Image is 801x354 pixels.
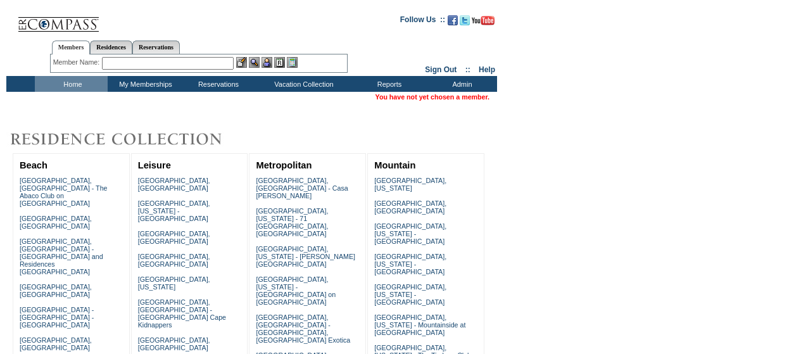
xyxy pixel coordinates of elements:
[236,57,247,68] img: b_edit.gif
[256,275,336,306] a: [GEOGRAPHIC_DATA], [US_STATE] - [GEOGRAPHIC_DATA] on [GEOGRAPHIC_DATA]
[351,76,424,92] td: Reports
[132,41,180,54] a: Reservations
[256,207,328,237] a: [GEOGRAPHIC_DATA], [US_STATE] - 71 [GEOGRAPHIC_DATA], [GEOGRAPHIC_DATA]
[374,283,446,306] a: [GEOGRAPHIC_DATA], [US_STATE] - [GEOGRAPHIC_DATA]
[425,65,457,74] a: Sign Out
[53,57,102,68] div: Member Name:
[274,57,285,68] img: Reservations
[375,93,489,101] span: You have not yet chosen a member.
[90,41,132,54] a: Residences
[138,298,226,329] a: [GEOGRAPHIC_DATA], [GEOGRAPHIC_DATA] - [GEOGRAPHIC_DATA] Cape Kidnappers
[374,222,446,245] a: [GEOGRAPHIC_DATA], [US_STATE] - [GEOGRAPHIC_DATA]
[465,65,470,74] span: ::
[52,41,91,54] a: Members
[138,199,210,222] a: [GEOGRAPHIC_DATA], [US_STATE] - [GEOGRAPHIC_DATA]
[20,306,94,329] a: [GEOGRAPHIC_DATA] - [GEOGRAPHIC_DATA] - [GEOGRAPHIC_DATA]
[460,19,470,27] a: Follow us on Twitter
[6,127,253,152] img: Destinations by Exclusive Resorts
[256,313,350,344] a: [GEOGRAPHIC_DATA], [GEOGRAPHIC_DATA] - [GEOGRAPHIC_DATA], [GEOGRAPHIC_DATA] Exotica
[448,15,458,25] img: Become our fan on Facebook
[138,336,210,351] a: [GEOGRAPHIC_DATA], [GEOGRAPHIC_DATA]
[256,245,355,268] a: [GEOGRAPHIC_DATA], [US_STATE] - [PERSON_NAME][GEOGRAPHIC_DATA]
[424,76,497,92] td: Admin
[35,76,108,92] td: Home
[17,6,99,32] img: Compass Home
[256,177,348,199] a: [GEOGRAPHIC_DATA], [GEOGRAPHIC_DATA] - Casa [PERSON_NAME]
[448,19,458,27] a: Become our fan on Facebook
[256,160,312,170] a: Metropolitan
[374,253,446,275] a: [GEOGRAPHIC_DATA], [US_STATE] - [GEOGRAPHIC_DATA]
[374,177,446,192] a: [GEOGRAPHIC_DATA], [US_STATE]
[20,177,108,207] a: [GEOGRAPHIC_DATA], [GEOGRAPHIC_DATA] - The Abaco Club on [GEOGRAPHIC_DATA]
[374,160,415,170] a: Mountain
[374,199,446,215] a: [GEOGRAPHIC_DATA], [GEOGRAPHIC_DATA]
[287,57,298,68] img: b_calculator.gif
[108,76,180,92] td: My Memberships
[472,16,495,25] img: Subscribe to our YouTube Channel
[253,76,351,92] td: Vacation Collection
[138,253,210,268] a: [GEOGRAPHIC_DATA], [GEOGRAPHIC_DATA]
[138,230,210,245] a: [GEOGRAPHIC_DATA], [GEOGRAPHIC_DATA]
[138,160,171,170] a: Leisure
[400,14,445,29] td: Follow Us ::
[20,336,92,351] a: [GEOGRAPHIC_DATA], [GEOGRAPHIC_DATA]
[460,15,470,25] img: Follow us on Twitter
[472,19,495,27] a: Subscribe to our YouTube Channel
[138,177,210,192] a: [GEOGRAPHIC_DATA], [GEOGRAPHIC_DATA]
[20,160,47,170] a: Beach
[20,283,92,298] a: [GEOGRAPHIC_DATA], [GEOGRAPHIC_DATA]
[138,275,210,291] a: [GEOGRAPHIC_DATA], [US_STATE]
[6,19,16,20] img: i.gif
[20,237,103,275] a: [GEOGRAPHIC_DATA], [GEOGRAPHIC_DATA] - [GEOGRAPHIC_DATA] and Residences [GEOGRAPHIC_DATA]
[374,313,465,336] a: [GEOGRAPHIC_DATA], [US_STATE] - Mountainside at [GEOGRAPHIC_DATA]
[262,57,272,68] img: Impersonate
[479,65,495,74] a: Help
[249,57,260,68] img: View
[180,76,253,92] td: Reservations
[20,215,92,230] a: [GEOGRAPHIC_DATA], [GEOGRAPHIC_DATA]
